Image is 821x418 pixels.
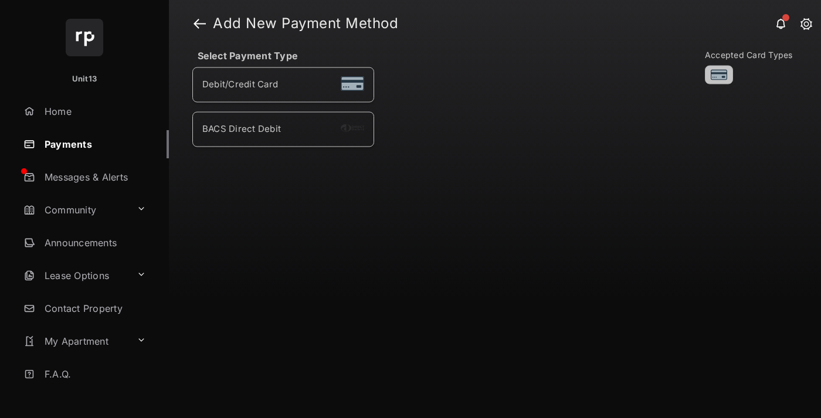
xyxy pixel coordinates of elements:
[19,130,169,158] a: Payments
[213,16,398,30] strong: Add New Payment Method
[19,327,132,355] a: My Apartment
[72,73,97,85] p: Unit13
[705,50,798,60] span: Accepted Card Types
[19,261,132,290] a: Lease Options
[19,229,169,257] a: Announcements
[202,78,278,89] span: Debit/Credit Card
[19,294,169,322] a: Contact Property
[19,196,132,224] a: Community
[19,360,169,388] a: F.A.Q.
[19,97,169,125] a: Home
[66,19,103,56] img: svg+xml;base64,PHN2ZyB4bWxucz0iaHR0cDovL3d3dy53My5vcmcvMjAwMC9zdmciIHdpZHRoPSI2NCIgaGVpZ2h0PSI2NC...
[202,123,281,134] span: BACS Direct Debit
[192,50,586,62] h4: Select Payment Type
[19,163,169,191] a: Messages & Alerts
